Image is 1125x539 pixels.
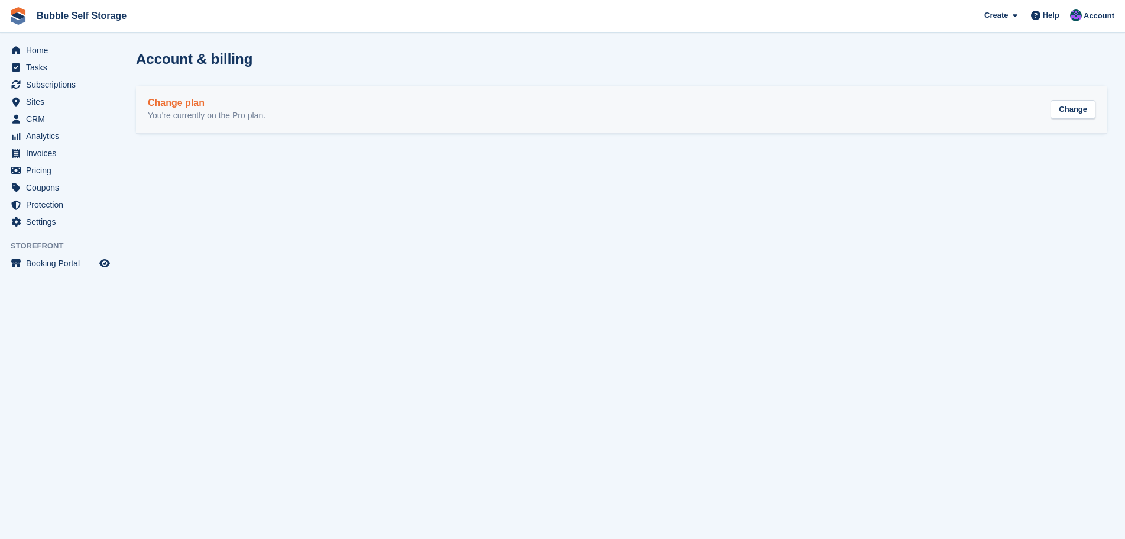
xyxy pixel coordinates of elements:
[148,111,265,121] p: You're currently on the Pro plan.
[136,86,1107,133] a: Change plan You're currently on the Pro plan. Change
[26,145,97,162] span: Invoices
[6,128,112,144] a: menu
[6,76,112,93] a: menu
[9,7,27,25] img: stora-icon-8386f47178a22dfd0bd8f6a31ec36ba5ce8667c1dd55bd0f319d3a0aa187defe.svg
[26,162,97,179] span: Pricing
[148,98,265,108] h2: Change plan
[6,196,112,213] a: menu
[6,255,112,272] a: menu
[136,51,252,67] h1: Account & billing
[26,111,97,127] span: CRM
[6,162,112,179] a: menu
[1043,9,1059,21] span: Help
[6,111,112,127] a: menu
[11,240,118,252] span: Storefront
[1084,10,1114,22] span: Account
[26,76,97,93] span: Subscriptions
[6,42,112,59] a: menu
[6,59,112,76] a: menu
[98,256,112,270] a: Preview store
[26,255,97,272] span: Booking Portal
[26,128,97,144] span: Analytics
[26,42,97,59] span: Home
[26,214,97,230] span: Settings
[6,179,112,196] a: menu
[32,6,131,25] a: Bubble Self Storage
[984,9,1008,21] span: Create
[1051,100,1095,120] div: Change
[1070,9,1082,21] img: Stuart Jackson
[6,145,112,162] a: menu
[26,59,97,76] span: Tasks
[6,93,112,110] a: menu
[26,179,97,196] span: Coupons
[26,93,97,110] span: Sites
[6,214,112,230] a: menu
[26,196,97,213] span: Protection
